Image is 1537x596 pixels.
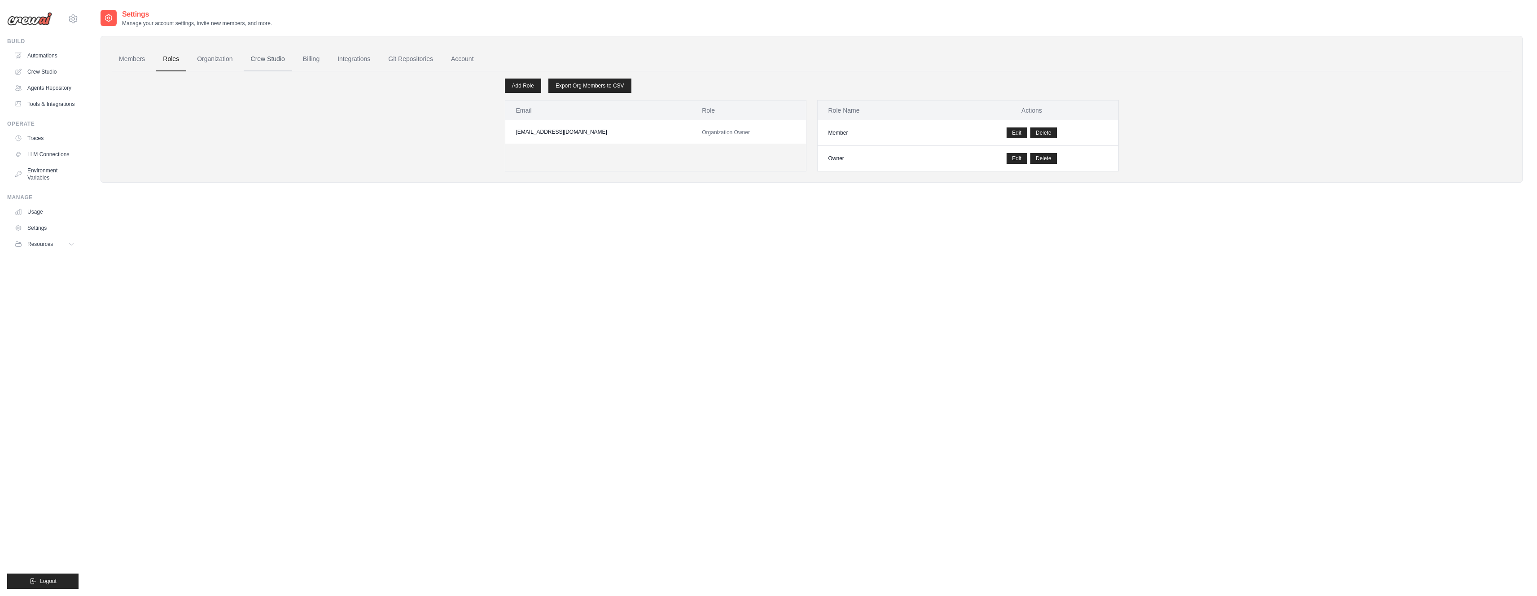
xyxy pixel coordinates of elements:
[190,47,240,71] a: Organization
[381,47,440,71] a: Git Repositories
[505,120,692,144] td: [EMAIL_ADDRESS][DOMAIN_NAME]
[7,120,79,127] div: Operate
[11,131,79,145] a: Traces
[691,101,806,120] th: Role
[11,147,79,162] a: LLM Connections
[702,129,750,136] span: Organization Owner
[296,47,327,71] a: Billing
[27,241,53,248] span: Resources
[11,205,79,219] a: Usage
[548,79,631,93] a: Export Org Members to CSV
[122,9,272,20] h2: Settings
[11,81,79,95] a: Agents Repository
[505,79,541,93] a: Add Role
[7,12,52,26] img: Logo
[11,163,79,185] a: Environment Variables
[1030,153,1057,164] button: Delete
[244,47,292,71] a: Crew Studio
[7,194,79,201] div: Manage
[11,221,79,235] a: Settings
[11,237,79,251] button: Resources
[330,47,377,71] a: Integrations
[11,97,79,111] a: Tools & Integrations
[11,48,79,63] a: Automations
[122,20,272,27] p: Manage your account settings, invite new members, and more.
[40,578,57,585] span: Logout
[7,574,79,589] button: Logout
[7,38,79,45] div: Build
[1030,127,1057,138] button: Delete
[444,47,481,71] a: Account
[112,47,152,71] a: Members
[818,146,946,171] td: Owner
[818,101,946,120] th: Role Name
[505,101,692,120] th: Email
[156,47,186,71] a: Roles
[1007,153,1027,164] a: Edit
[1007,127,1027,138] a: Edit
[11,65,79,79] a: Crew Studio
[818,120,946,146] td: Member
[946,101,1118,120] th: Actions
